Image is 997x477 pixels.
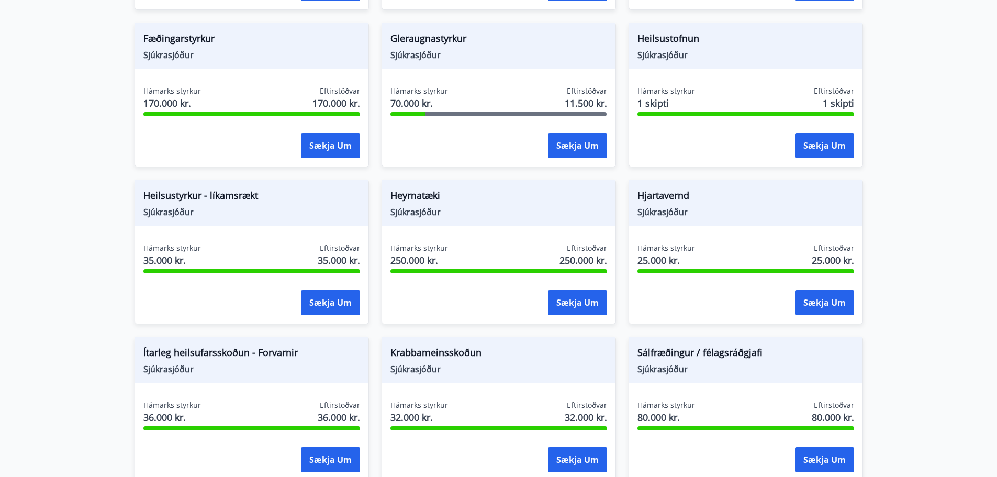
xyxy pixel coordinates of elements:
span: Eftirstöðvar [567,400,607,411]
button: Sækja um [548,290,607,315]
span: Sjúkrasjóður [390,363,607,375]
span: 11.500 kr. [565,96,607,110]
span: 25.000 kr. [812,253,854,267]
button: Sækja um [548,447,607,472]
span: Sjúkrasjóður [637,206,854,218]
span: 250.000 kr. [559,253,607,267]
span: 80.000 kr. [637,411,695,424]
span: 25.000 kr. [637,253,695,267]
span: Sjúkrasjóður [143,363,360,375]
span: Fæðingarstyrkur [143,31,360,49]
span: Eftirstöðvar [567,86,607,96]
button: Sækja um [301,447,360,472]
span: Eftirstöðvar [320,400,360,411]
button: Sækja um [548,133,607,158]
span: 70.000 kr. [390,96,448,110]
span: Heyrnatæki [390,188,607,206]
span: Heilsustofnun [637,31,854,49]
span: Gleraugnastyrkur [390,31,607,49]
span: 36.000 kr. [143,411,201,424]
span: Eftirstöðvar [814,243,854,253]
span: Heilsustyrkur - líkamsrækt [143,188,360,206]
span: 32.000 kr. [390,411,448,424]
span: Hámarks styrkur [390,243,448,253]
span: 35.000 kr. [318,253,360,267]
button: Sækja um [301,133,360,158]
span: Ítarleg heilsufarsskoðun - Forvarnir [143,346,360,363]
span: Krabbameinsskoðun [390,346,607,363]
span: Sálfræðingur / félagsráðgjafi [637,346,854,363]
span: Sjúkrasjóður [390,49,607,61]
button: Sækja um [301,290,360,315]
span: Sjúkrasjóður [143,206,360,218]
span: 1 skipti [637,96,695,110]
span: Eftirstöðvar [814,86,854,96]
span: Hámarks styrkur [637,243,695,253]
button: Sækja um [795,133,854,158]
span: Eftirstöðvar [320,86,360,96]
span: 1 skipti [823,96,854,110]
span: Eftirstöðvar [814,400,854,411]
span: 35.000 kr. [143,253,201,267]
span: Hámarks styrkur [637,86,695,96]
span: 170.000 kr. [143,96,201,110]
button: Sækja um [795,447,854,472]
span: Sjúkrasjóður [637,363,854,375]
span: Hámarks styrkur [143,86,201,96]
span: Hjartavernd [637,188,854,206]
span: Eftirstöðvar [320,243,360,253]
span: Hámarks styrkur [390,400,448,411]
span: Sjúkrasjóður [143,49,360,61]
button: Sækja um [795,290,854,315]
span: 36.000 kr. [318,411,360,424]
span: Hámarks styrkur [390,86,448,96]
span: 32.000 kr. [565,411,607,424]
span: Hámarks styrkur [143,400,201,411]
span: Hámarks styrkur [143,243,201,253]
span: 80.000 kr. [812,411,854,424]
span: 250.000 kr. [390,253,448,267]
span: Sjúkrasjóður [637,49,854,61]
span: Sjúkrasjóður [390,206,607,218]
span: 170.000 kr. [312,96,360,110]
span: Hámarks styrkur [637,400,695,411]
span: Eftirstöðvar [567,243,607,253]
